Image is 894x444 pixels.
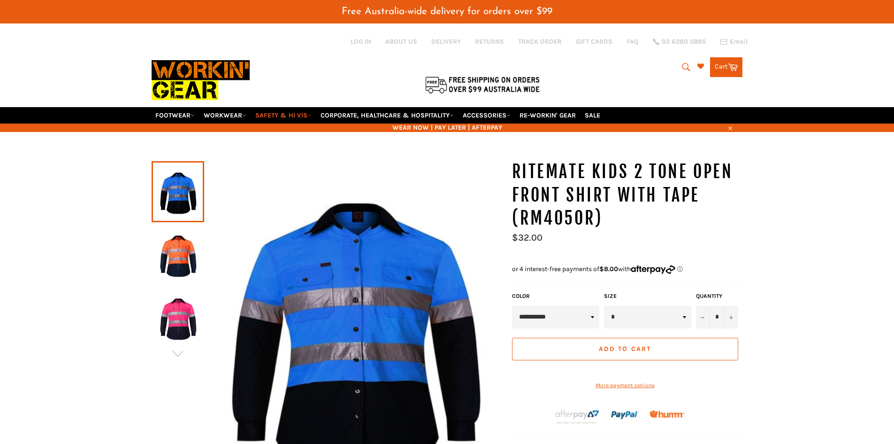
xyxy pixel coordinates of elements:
[512,292,599,300] label: Color
[351,38,371,46] a: Log in
[653,39,706,45] a: 02 6280 5885
[317,107,458,124] a: CORPORATE, HEALTHCARE & HOSPITALITY
[611,401,639,429] img: paypal.png
[581,107,604,124] a: SALE
[512,232,543,243] span: $32.00
[156,292,199,343] img: RITEMATE Kids 2 Tone Open Front Shirt with Tape (RM405OR) - Workin' Gear
[724,306,738,328] button: Increase item quantity by one
[252,107,315,124] a: SAFETY & HI VIS
[599,345,651,353] span: Add to Cart
[576,37,612,46] a: GIFT CARDS
[424,75,541,94] img: Flat $9.95 shipping Australia wide
[604,292,691,300] label: Size
[662,39,706,45] span: 02 6280 5885
[696,292,738,300] label: Quantity
[710,57,742,77] a: Cart
[152,123,743,132] span: WEAR NOW | PAY LATER | AFTERPAY
[152,54,250,107] img: Workin Gear leaders in Workwear, Safety Boots, PPE, Uniforms. Australia's No.1 in Workwear
[459,107,514,124] a: ACCESSORIES
[720,38,748,46] a: Email
[649,411,684,418] img: Humm_core_logo_RGB-01_300x60px_small_195d8312-4386-4de7-b182-0ef9b6303a37.png
[518,37,562,46] a: TRACK ORDER
[200,107,250,124] a: WORKWEAR
[385,37,417,46] a: ABOUT US
[512,338,738,360] button: Add to Cart
[342,7,552,16] span: Free Australia-wide delivery for orders over $99
[627,37,639,46] a: FAQ
[512,382,738,389] a: More payment options
[512,160,743,230] h1: RITEMATE Kids 2 Tone Open Front Shirt with Tape (RM405OR)
[152,107,199,124] a: FOOTWEAR
[516,107,580,124] a: RE-WORKIN' GEAR
[730,39,748,45] span: Email
[475,37,504,46] a: RETURNS
[554,409,600,425] img: Afterpay-Logo-on-dark-bg_large.png
[696,306,710,328] button: Reduce item quantity by one
[156,229,199,280] img: RITEMATE Kids 2 Tone Open Front Shirt with Tape (RM405OR) - Workin' Gear
[431,37,461,46] a: DELIVERY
